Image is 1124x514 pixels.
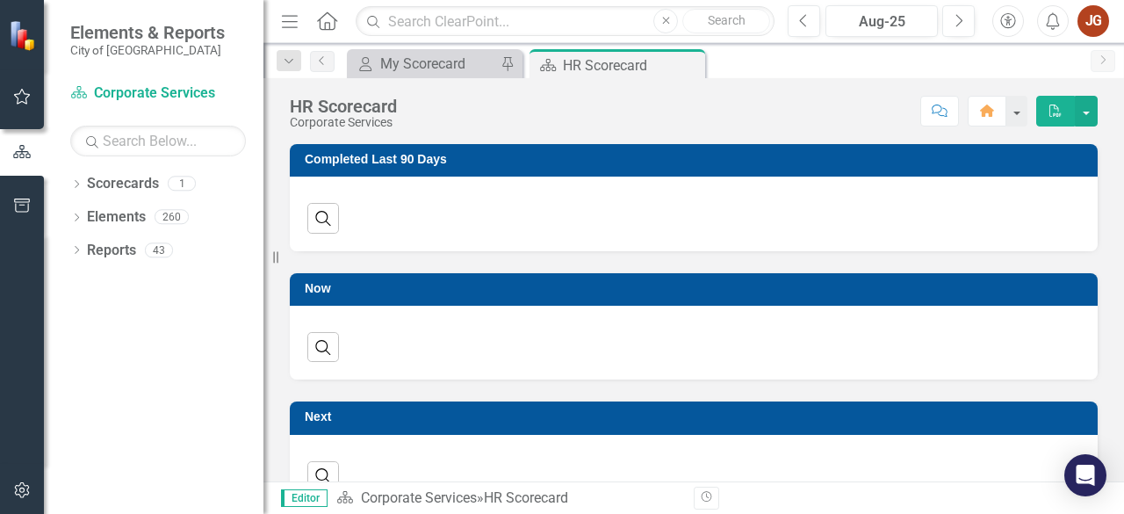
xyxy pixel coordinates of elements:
span: Search [708,13,746,27]
a: Scorecards [87,174,159,194]
button: JG [1077,5,1109,37]
a: Reports [87,241,136,261]
button: Search [682,9,770,33]
div: Corporate Services [290,116,397,129]
div: HR Scorecard [563,54,701,76]
div: 43 [145,243,173,257]
div: » [336,489,681,509]
a: My Scorecard [351,53,496,75]
div: Open Intercom Messenger [1064,454,1106,496]
input: Search ClearPoint... [356,6,775,37]
h3: Next [305,410,1089,424]
div: Aug-25 [832,11,932,33]
a: Corporate Services [70,83,246,104]
button: Aug-25 [825,5,938,37]
div: HR Scorecard [290,97,397,116]
div: HR Scorecard [484,489,568,506]
div: 260 [155,210,189,225]
div: 1 [168,177,196,192]
div: My Scorecard [380,53,496,75]
span: Elements & Reports [70,22,225,43]
input: Search Below... [70,126,246,156]
a: Corporate Services [361,489,477,506]
h3: Now [305,282,1089,295]
small: City of [GEOGRAPHIC_DATA] [70,43,225,57]
h3: Completed Last 90 Days [305,153,1089,166]
span: Editor [281,489,328,507]
img: ClearPoint Strategy [9,19,40,50]
a: Elements [87,207,146,228]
